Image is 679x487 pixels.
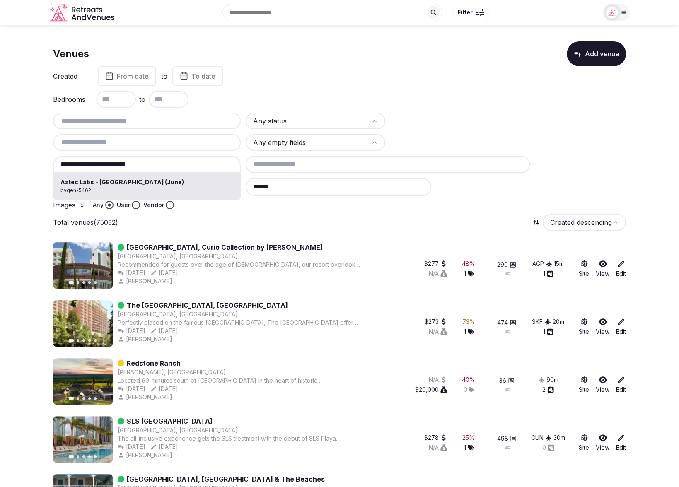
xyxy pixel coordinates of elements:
[457,8,473,17] span: Filter
[50,3,116,22] a: Visit the homepage
[60,178,184,186] strong: Aztec Labs - [GEOGRAPHIC_DATA] (June)
[452,5,490,20] button: Filter
[60,187,233,194] span: by gen-5462
[50,3,116,22] svg: Retreats and Venues company logo
[606,7,618,18] img: miaceralde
